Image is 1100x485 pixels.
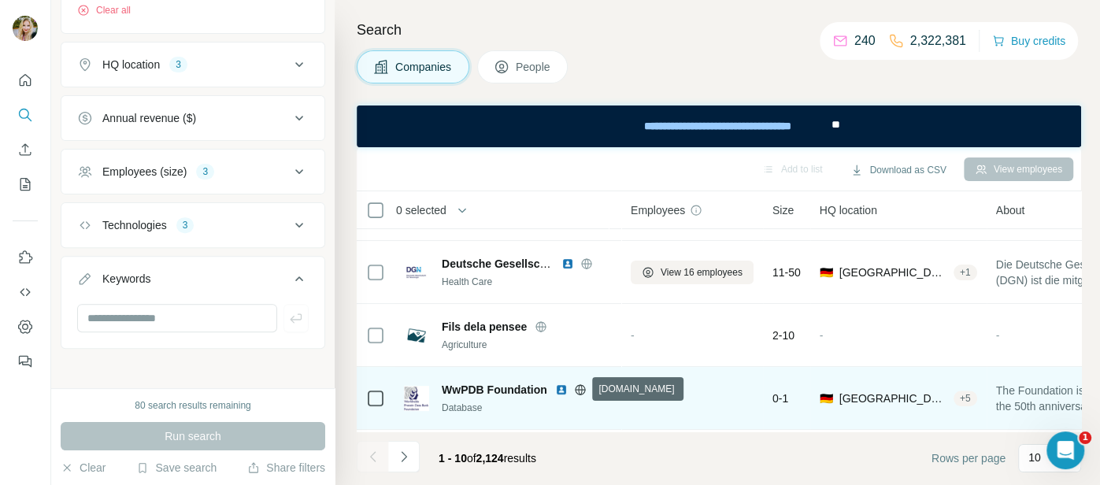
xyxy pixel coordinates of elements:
[439,452,536,465] span: results
[839,391,947,406] span: [GEOGRAPHIC_DATA], Borken
[13,243,38,272] button: Use Surfe on LinkedIn
[631,392,635,405] span: -
[13,135,38,164] button: Enrich CSV
[442,382,547,398] span: WwPDB Foundation
[176,218,194,232] div: 3
[13,101,38,129] button: Search
[820,265,833,280] span: 🇩🇪
[439,452,467,465] span: 1 - 10
[467,452,476,465] span: of
[910,31,966,50] p: 2,322,381
[395,59,453,75] span: Companies
[1079,431,1091,444] span: 1
[247,460,325,476] button: Share filters
[854,31,876,50] p: 240
[1046,431,1084,469] iframe: Intercom live chat
[404,386,429,411] img: Logo of WwPDB Foundation
[839,158,957,182] button: Download as CSV
[954,265,977,280] div: + 1
[954,391,977,405] div: + 5
[102,271,150,287] div: Keywords
[61,460,106,476] button: Clear
[404,260,429,285] img: Logo of Deutsche Gesellschaft für Neurologie e.V.
[61,46,324,83] button: HQ location3
[169,57,187,72] div: 3
[61,153,324,191] button: Employees (size)3
[442,319,527,335] span: Fils dela pensee
[631,329,635,342] span: -
[931,450,1006,466] span: Rows per page
[404,323,429,348] img: Logo of Fils dela pensee
[102,110,196,126] div: Annual revenue ($)
[13,313,38,341] button: Dashboard
[996,202,1025,218] span: About
[820,391,833,406] span: 🇩🇪
[136,460,217,476] button: Save search
[13,347,38,376] button: Feedback
[77,3,131,17] button: Clear all
[442,257,660,270] span: Deutsche Gesellschaft für Neurologie e.V.
[820,329,824,342] span: -
[357,19,1081,41] h4: Search
[388,441,420,472] button: Navigate to next page
[13,278,38,306] button: Use Surfe API
[839,265,947,280] span: [GEOGRAPHIC_DATA], [GEOGRAPHIC_DATA]
[772,202,794,218] span: Size
[357,106,1081,147] iframe: Banner
[61,260,324,304] button: Keywords
[996,329,1000,342] span: -
[61,206,324,244] button: Technologies3
[992,30,1065,52] button: Buy credits
[476,452,504,465] span: 2,124
[135,398,250,413] div: 80 search results remaining
[13,66,38,94] button: Quick start
[772,328,794,343] span: 2-10
[102,217,167,233] div: Technologies
[772,265,801,280] span: 11-50
[442,338,612,352] div: Agriculture
[555,383,568,396] img: LinkedIn logo
[516,59,552,75] span: People
[631,202,685,218] span: Employees
[13,16,38,41] img: Avatar
[561,257,574,270] img: LinkedIn logo
[61,99,324,137] button: Annual revenue ($)
[631,261,754,284] button: View 16 employees
[196,165,214,179] div: 3
[772,391,788,406] span: 0-1
[13,170,38,198] button: My lists
[442,275,612,289] div: Health Care
[396,202,446,218] span: 0 selected
[661,265,743,280] span: View 16 employees
[820,202,877,218] span: HQ location
[1028,450,1041,465] p: 10
[102,164,187,180] div: Employees (size)
[102,57,160,72] div: HQ location
[442,401,612,415] div: Database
